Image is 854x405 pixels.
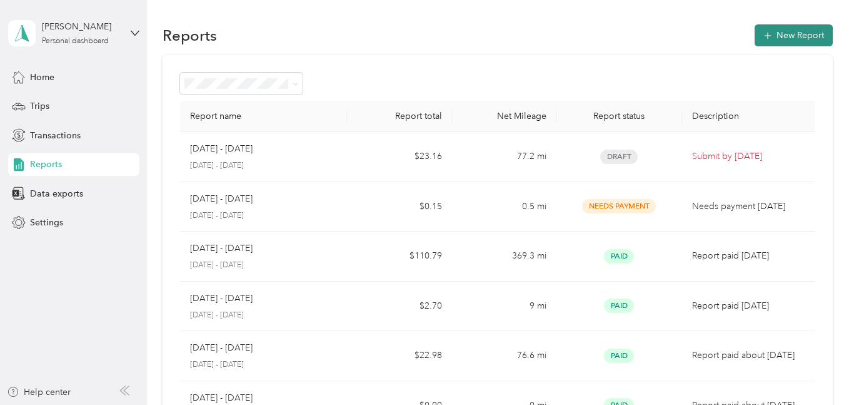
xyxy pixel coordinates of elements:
[30,216,63,229] span: Settings
[600,150,638,164] span: Draft
[566,111,672,121] div: Report status
[30,100,49,113] span: Trips
[452,232,556,282] td: 369.3 mi
[755,24,833,46] button: New Report
[452,132,556,182] td: 77.2 mi
[190,260,338,271] p: [DATE] - [DATE]
[347,232,451,282] td: $110.79
[190,210,338,222] p: [DATE] - [DATE]
[347,132,451,182] td: $23.16
[784,335,854,405] iframe: Everlance-gr Chat Button Frame
[30,187,83,200] span: Data exports
[347,182,451,232] td: $0.15
[604,249,634,264] span: Paid
[163,29,217,42] h1: Reports
[347,331,451,381] td: $22.98
[692,299,811,313] p: Report paid [DATE]
[692,249,811,263] p: Report paid [DATE]
[190,142,253,156] p: [DATE] - [DATE]
[692,349,811,362] p: Report paid about [DATE]
[190,310,338,321] p: [DATE] - [DATE]
[347,282,451,332] td: $2.70
[347,101,451,132] th: Report total
[30,158,62,171] span: Reports
[42,20,120,33] div: [PERSON_NAME]
[190,292,253,305] p: [DATE] - [DATE]
[452,331,556,381] td: 76.6 mi
[30,71,54,84] span: Home
[692,200,811,213] p: Needs payment [DATE]
[604,299,634,313] span: Paid
[190,341,253,355] p: [DATE] - [DATE]
[604,349,634,363] span: Paid
[180,101,348,132] th: Report name
[190,359,338,371] p: [DATE] - [DATE]
[190,160,338,172] p: [DATE] - [DATE]
[42,38,109,45] div: Personal dashboard
[452,182,556,232] td: 0.5 mi
[30,129,81,142] span: Transactions
[7,386,71,399] button: Help center
[452,101,556,132] th: Net Mileage
[190,391,253,405] p: [DATE] - [DATE]
[190,192,253,206] p: [DATE] - [DATE]
[582,199,656,213] span: Needs Payment
[682,101,821,132] th: Description
[692,150,811,163] p: Submit by [DATE]
[452,282,556,332] td: 9 mi
[190,242,253,255] p: [DATE] - [DATE]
